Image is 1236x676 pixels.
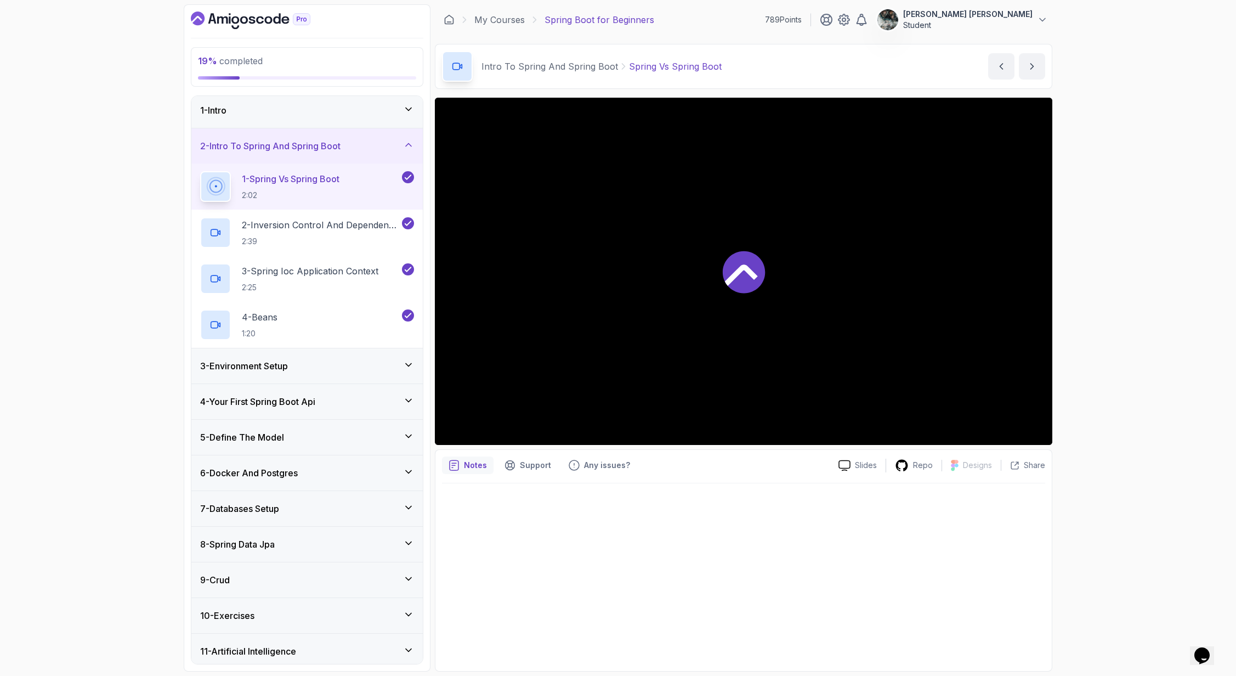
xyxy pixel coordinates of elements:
[200,538,275,551] h3: 8 - Spring Data Jpa
[242,218,400,232] p: 2 - Inversion Control And Dependency Injection
[1024,460,1045,471] p: Share
[242,282,378,293] p: 2:25
[200,502,279,515] h3: 7 - Databases Setup
[200,104,226,117] h3: 1 - Intro
[481,60,618,73] p: Intro To Spring And Spring Boot
[191,634,423,669] button: 11-Artificial Intelligence
[963,460,992,471] p: Designs
[200,309,414,340] button: 4-Beans1:20
[200,139,341,153] h3: 2 - Intro To Spring And Spring Boot
[191,384,423,419] button: 4-Your First Spring Boot Api
[988,53,1014,80] button: previous content
[198,55,217,66] span: 19 %
[545,13,654,26] p: Spring Boot for Beginners
[464,460,487,471] p: Notes
[191,420,423,455] button: 5-Define The Model
[444,14,455,25] a: Dashboard
[442,457,494,474] button: notes button
[200,217,414,248] button: 2-Inversion Control And Dependency Injection2:39
[903,20,1033,31] p: Student
[903,9,1033,20] p: [PERSON_NAME] [PERSON_NAME]
[1019,53,1045,80] button: next content
[498,457,558,474] button: Support button
[242,328,277,339] p: 1:20
[191,491,423,526] button: 7-Databases Setup
[242,311,277,324] p: 4 - Beans
[200,645,296,658] h3: 11 - Artificial Intelligence
[200,573,230,587] h3: 9 - Crud
[198,55,263,66] span: completed
[855,460,877,471] p: Slides
[242,264,378,278] p: 3 - Spring Ioc Application Context
[474,13,525,26] a: My Courses
[200,466,298,480] h3: 6 - Docker And Postgres
[200,171,414,202] button: 1-Spring Vs Spring Boot2:02
[765,14,802,25] p: 789 Points
[242,236,400,247] p: 2:39
[1190,632,1225,665] iframe: chat widget
[877,9,1048,31] button: user profile image[PERSON_NAME] [PERSON_NAME]Student
[200,609,254,622] h3: 10 - Exercises
[584,460,630,471] p: Any issues?
[191,562,423,598] button: 9-Crud
[191,93,423,128] button: 1-Intro
[191,12,336,29] a: Dashboard
[242,190,339,201] p: 2:02
[242,172,339,185] p: 1 - Spring Vs Spring Boot
[913,460,933,471] p: Repo
[191,455,423,491] button: 6-Docker And Postgres
[191,128,423,164] button: 2-Intro To Spring And Spring Boot
[629,60,722,73] p: Spring Vs Spring Boot
[191,527,423,562] button: 8-Spring Data Jpa
[886,459,942,472] a: Repo
[520,460,551,471] p: Support
[200,431,284,444] h3: 5 - Define The Model
[200,359,288,373] h3: 3 - Environment Setup
[877,9,898,30] img: user profile image
[200,395,315,408] h3: 4 - Your First Spring Boot Api
[191,598,423,633] button: 10-Exercises
[562,457,637,474] button: Feedback button
[200,263,414,294] button: 3-Spring Ioc Application Context2:25
[191,348,423,384] button: 3-Environment Setup
[1001,460,1045,471] button: Share
[830,460,886,471] a: Slides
